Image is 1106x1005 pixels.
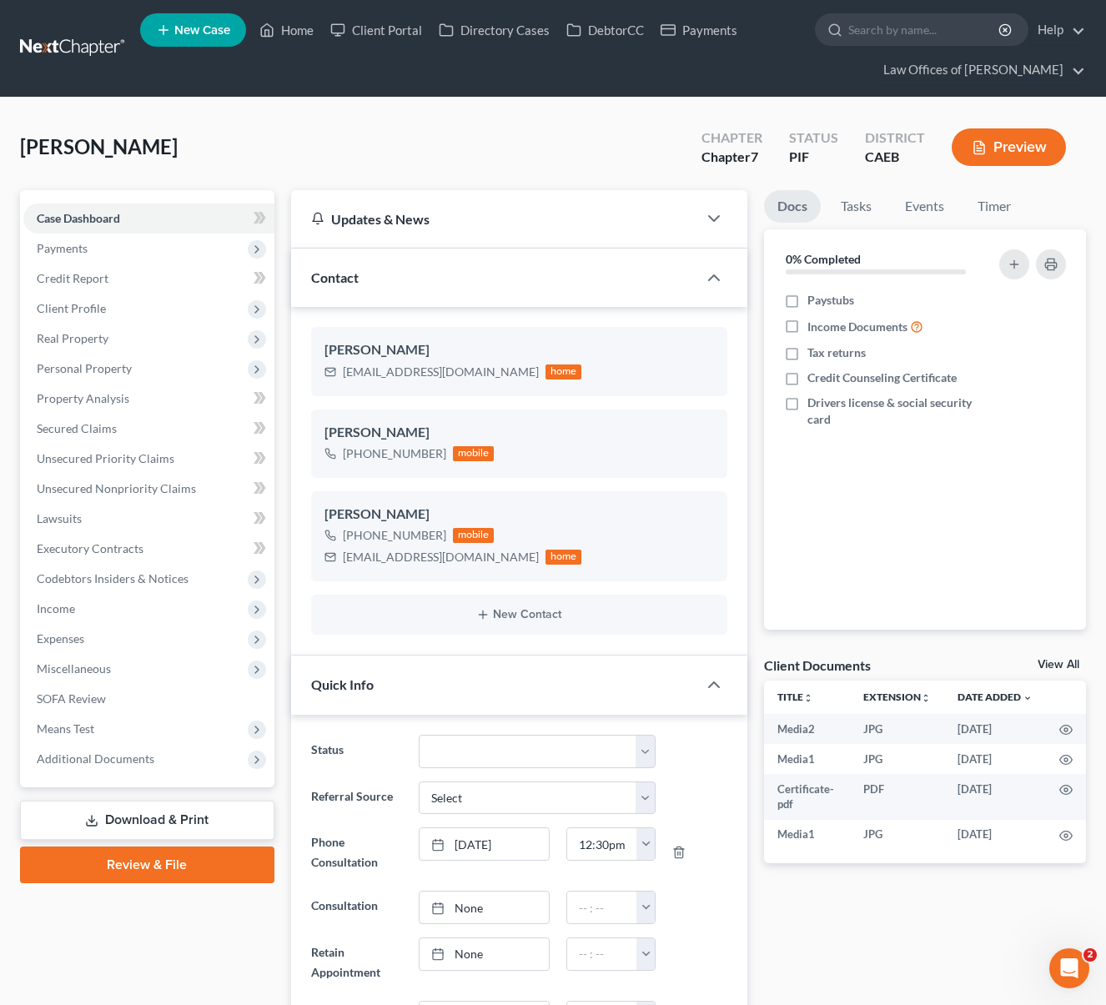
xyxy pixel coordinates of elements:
[37,571,189,585] span: Codebtors Insiders & Notices
[1038,659,1079,671] a: View All
[850,774,944,820] td: PDF
[777,691,813,703] a: Titleunfold_more
[944,774,1046,820] td: [DATE]
[807,394,991,428] span: Drivers license & social security card
[23,204,274,234] a: Case Dashboard
[803,693,813,703] i: unfold_more
[944,820,1046,850] td: [DATE]
[311,676,374,692] span: Quick Info
[848,14,1001,45] input: Search by name...
[558,15,652,45] a: DebtorCC
[37,391,129,405] span: Property Analysis
[23,474,274,504] a: Unsecured Nonpriority Claims
[311,269,359,285] span: Contact
[1083,948,1097,962] span: 2
[958,691,1033,703] a: Date Added expand_more
[23,534,274,564] a: Executory Contracts
[807,344,866,361] span: Tax returns
[37,451,174,465] span: Unsecured Priority Claims
[23,504,274,534] a: Lawsuits
[865,148,925,167] div: CAEB
[567,828,637,860] input: -- : --
[921,693,931,703] i: unfold_more
[303,937,411,987] label: Retain Appointment
[37,241,88,255] span: Payments
[37,331,108,345] span: Real Property
[37,631,84,646] span: Expenses
[964,190,1024,223] a: Timer
[37,361,132,375] span: Personal Property
[251,15,322,45] a: Home
[37,211,120,225] span: Case Dashboard
[850,744,944,774] td: JPG
[786,252,861,266] strong: 0% Completed
[807,292,854,309] span: Paystubs
[764,190,821,223] a: Docs
[420,828,549,860] a: [DATE]
[789,128,838,148] div: Status
[701,148,762,167] div: Chapter
[1029,15,1085,45] a: Help
[37,541,143,555] span: Executory Contracts
[764,820,850,850] td: Media1
[850,820,944,850] td: JPG
[37,271,108,285] span: Credit Report
[764,744,850,774] td: Media1
[23,264,274,294] a: Credit Report
[545,364,582,379] div: home
[343,364,539,380] div: [EMAIL_ADDRESS][DOMAIN_NAME]
[324,505,715,525] div: [PERSON_NAME]
[37,721,94,736] span: Means Test
[37,661,111,676] span: Miscellaneous
[701,128,762,148] div: Chapter
[764,774,850,820] td: Certificate-pdf
[20,134,178,158] span: [PERSON_NAME]
[952,128,1066,166] button: Preview
[174,24,230,37] span: New Case
[652,15,746,45] a: Payments
[324,423,715,443] div: [PERSON_NAME]
[303,735,411,768] label: Status
[303,827,411,877] label: Phone Consultation
[23,414,274,444] a: Secured Claims
[324,608,715,621] button: New Contact
[37,421,117,435] span: Secured Claims
[567,892,637,923] input: -- : --
[863,691,931,703] a: Extensionunfold_more
[303,781,411,815] label: Referral Source
[20,801,274,840] a: Download & Print
[875,55,1085,85] a: Law Offices of [PERSON_NAME]
[23,444,274,474] a: Unsecured Priority Claims
[430,15,558,45] a: Directory Cases
[1049,948,1089,988] iframe: Intercom live chat
[324,340,715,360] div: [PERSON_NAME]
[20,847,274,883] a: Review & File
[827,190,885,223] a: Tasks
[764,656,871,674] div: Client Documents
[311,210,678,228] div: Updates & News
[944,714,1046,744] td: [DATE]
[23,384,274,414] a: Property Analysis
[764,714,850,744] td: Media2
[850,714,944,744] td: JPG
[343,527,446,544] div: [PHONE_NUMBER]
[567,938,637,970] input: -- : --
[37,481,196,495] span: Unsecured Nonpriority Claims
[892,190,958,223] a: Events
[807,369,957,386] span: Credit Counseling Certificate
[453,446,495,461] div: mobile
[37,301,106,315] span: Client Profile
[865,128,925,148] div: District
[807,319,907,335] span: Income Documents
[789,148,838,167] div: PIF
[420,938,549,970] a: None
[37,601,75,616] span: Income
[303,891,411,924] label: Consultation
[343,445,446,462] div: [PHONE_NUMBER]
[751,148,758,164] span: 7
[944,744,1046,774] td: [DATE]
[453,528,495,543] div: mobile
[343,549,539,565] div: [EMAIL_ADDRESS][DOMAIN_NAME]
[37,751,154,766] span: Additional Documents
[545,550,582,565] div: home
